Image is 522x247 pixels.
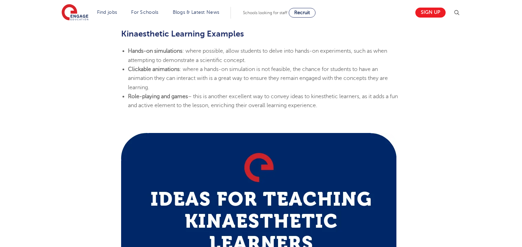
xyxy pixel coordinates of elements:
span: : where a hands-on simulation is not feasible, the chance for students to have an animation they ... [128,66,388,91]
span: : where possible, allow students to delve into hands-on experiments, such as when attempting to d... [128,48,387,63]
img: Engage Education [62,4,88,21]
a: Recruit [289,8,316,18]
b: Hands-on simulations [128,48,182,54]
span: – this is another excellent way to convey ideas to kinesthetic learners, as it adds a fun and act... [128,93,398,109]
b: Role-playing and games [128,93,188,100]
span: Recruit [294,10,310,15]
a: Find jobs [97,10,117,15]
span: Schools looking for staff [243,10,287,15]
span: Kinaesthetic Learning Examples [121,29,244,39]
a: Blogs & Latest News [173,10,220,15]
a: Sign up [415,8,446,18]
a: For Schools [131,10,158,15]
b: Clickable animations [128,66,180,72]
